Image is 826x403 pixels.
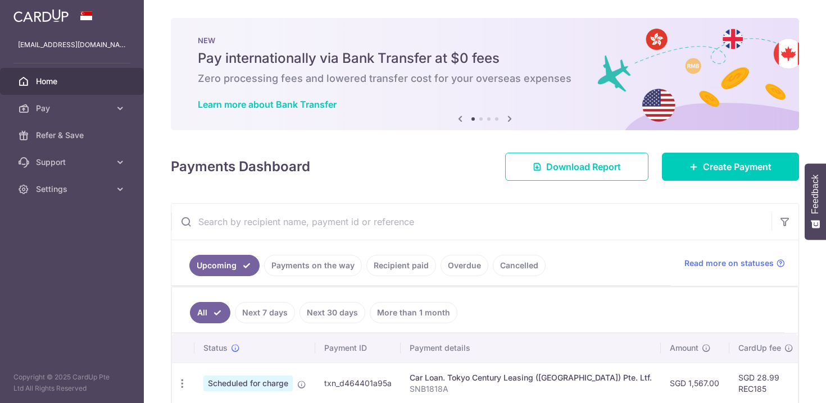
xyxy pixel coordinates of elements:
th: Payment details [401,333,661,363]
a: Learn more about Bank Transfer [198,99,337,110]
span: Refer & Save [36,130,110,141]
p: SNB1818A [410,383,652,395]
a: Download Report [505,153,648,181]
a: Overdue [441,255,488,276]
span: Settings [36,184,110,195]
span: Home [36,76,110,87]
img: Bank transfer banner [171,18,799,130]
span: Scheduled for charge [203,375,293,391]
span: Download Report [546,160,621,173]
span: Status [203,342,228,354]
span: CardUp fee [738,342,781,354]
a: More than 1 month [370,302,457,323]
a: Create Payment [662,153,799,181]
a: Upcoming [189,255,260,276]
span: Support [36,157,110,168]
div: Car Loan. Tokyo Century Leasing ([GEOGRAPHIC_DATA]) Pte. Ltf. [410,372,652,383]
button: Feedback - Show survey [805,163,826,240]
p: [EMAIL_ADDRESS][DOMAIN_NAME] [18,39,126,51]
p: NEW [198,36,772,45]
h6: Zero processing fees and lowered transfer cost for your overseas expenses [198,72,772,85]
h4: Payments Dashboard [171,157,310,177]
a: Cancelled [493,255,546,276]
span: Amount [670,342,698,354]
a: Next 7 days [235,302,295,323]
span: Read more on statuses [684,258,774,269]
input: Search by recipient name, payment id or reference [171,204,771,240]
span: Pay [36,103,110,114]
a: Next 30 days [299,302,365,323]
a: All [190,302,230,323]
img: CardUp [13,9,69,22]
h5: Pay internationally via Bank Transfer at $0 fees [198,49,772,67]
a: Read more on statuses [684,258,785,269]
span: Feedback [810,175,820,214]
th: Payment ID [315,333,401,363]
a: Payments on the way [264,255,362,276]
span: Create Payment [703,160,771,173]
a: Recipient paid [366,255,436,276]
